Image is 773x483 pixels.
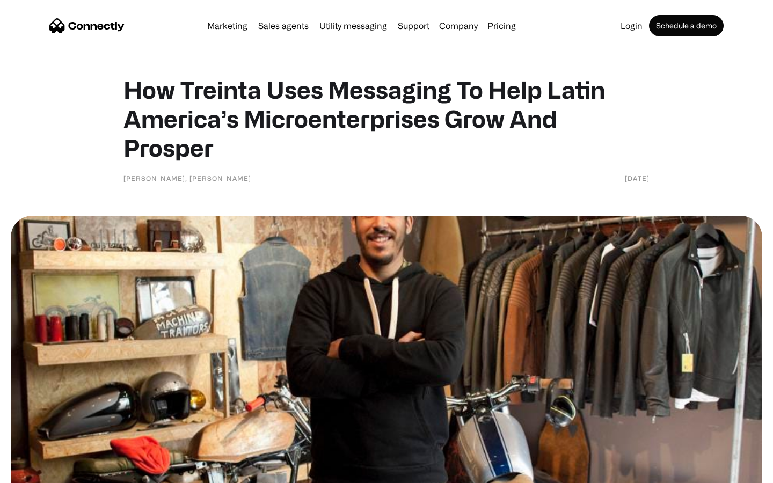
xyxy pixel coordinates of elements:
div: [DATE] [625,173,650,184]
div: Company [436,18,481,33]
aside: Language selected: English [11,464,64,479]
a: Support [393,21,434,30]
div: Company [439,18,478,33]
a: home [49,18,125,34]
a: Schedule a demo [649,15,724,36]
a: Pricing [483,21,520,30]
h1: How Treinta Uses Messaging To Help Latin America’s Microenterprises Grow And Prosper [123,75,650,162]
ul: Language list [21,464,64,479]
a: Sales agents [254,21,313,30]
a: Marketing [203,21,252,30]
a: Utility messaging [315,21,391,30]
div: [PERSON_NAME], [PERSON_NAME] [123,173,251,184]
a: Login [616,21,647,30]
